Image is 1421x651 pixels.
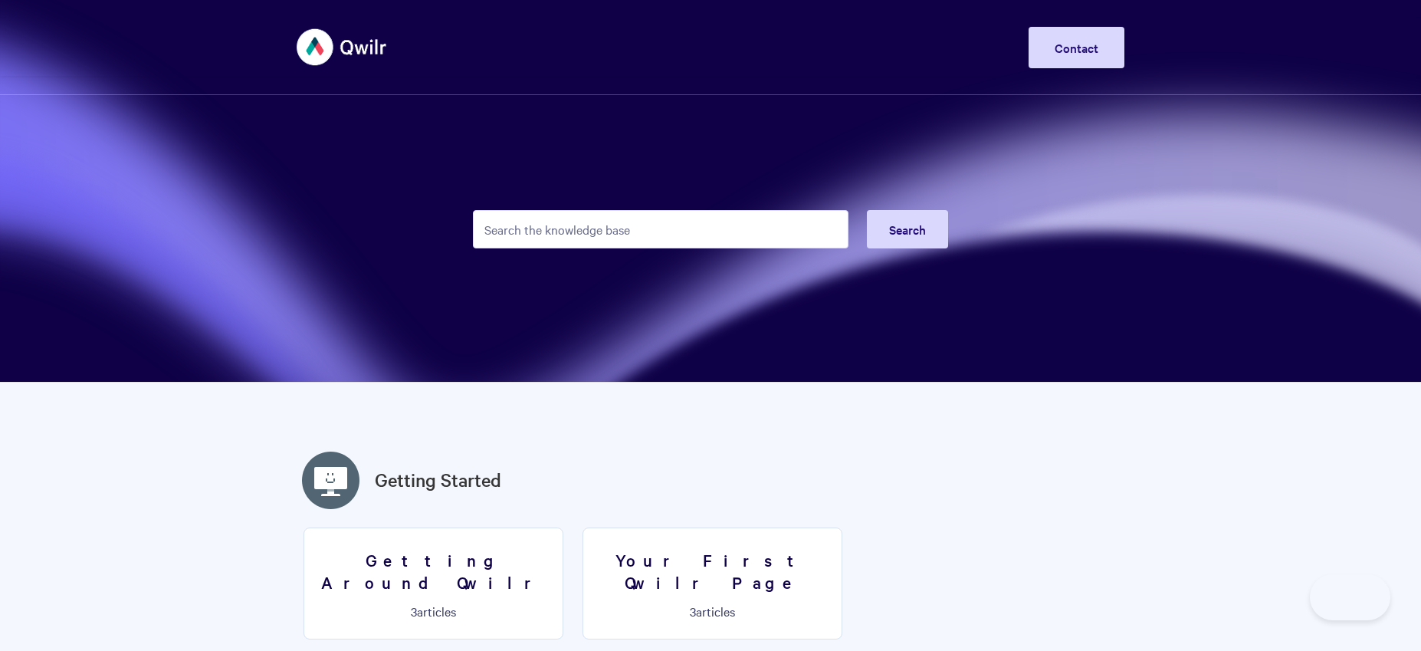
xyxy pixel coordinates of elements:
iframe: Toggle Customer Support [1310,574,1390,620]
a: Contact [1029,27,1124,68]
p: articles [592,604,832,618]
img: Qwilr Help Center [297,18,388,76]
span: Search [889,221,926,238]
h3: Getting Around Qwilr [313,549,553,593]
span: 3 [411,603,417,620]
p: articles [313,604,553,618]
input: Search the knowledge base [473,210,848,248]
button: Search [867,210,948,248]
a: Your First Qwilr Page 3articles [583,528,842,639]
h3: Your First Qwilr Page [592,549,832,593]
a: Getting Around Qwilr 3articles [304,528,563,639]
a: Getting Started [375,466,501,494]
span: 3 [690,603,696,620]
